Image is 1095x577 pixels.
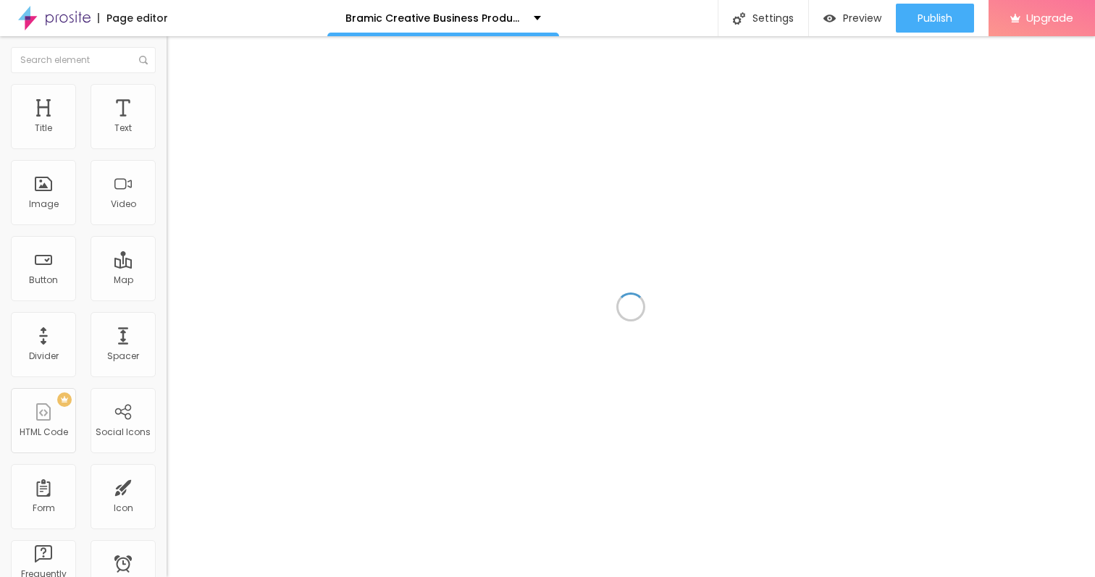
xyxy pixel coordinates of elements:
div: Map [114,275,133,285]
div: Title [35,123,52,133]
div: Spacer [107,351,139,361]
div: Text [114,123,132,133]
span: Publish [918,12,952,24]
button: Publish [896,4,974,33]
span: Preview [843,12,881,24]
div: Social Icons [96,427,151,437]
div: HTML Code [20,427,68,437]
input: Search element [11,47,156,73]
img: view-1.svg [823,12,836,25]
span: Upgrade [1026,12,1073,24]
div: Divider [29,351,59,361]
img: Icone [733,12,745,25]
p: Bramic Creative Business Products Ltd. [345,13,523,23]
img: Icone [139,56,148,64]
div: Form [33,503,55,513]
div: Video [111,199,136,209]
div: Page editor [98,13,168,23]
button: Preview [809,4,896,33]
div: Button [29,275,58,285]
div: Image [29,199,59,209]
div: Icon [114,503,133,513]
